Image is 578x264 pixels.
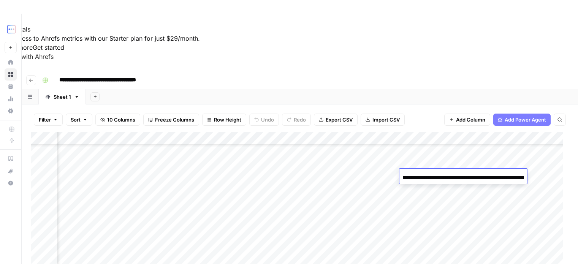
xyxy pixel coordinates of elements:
[249,114,279,126] button: Undo
[66,114,92,126] button: Sort
[493,114,551,126] button: Add Power Agent
[5,81,17,93] a: Your Data
[5,153,17,165] a: AirOps Academy
[361,114,405,126] button: Import CSV
[444,114,490,126] button: Add Column
[372,116,400,123] span: Import CSV
[456,116,485,123] span: Add Column
[214,116,241,123] span: Row Height
[39,89,86,104] a: Sheet 1
[95,114,140,126] button: 10 Columns
[5,105,17,117] a: Settings
[54,93,71,101] div: Sheet 1
[71,116,81,123] span: Sort
[5,165,17,177] button: What's new?
[143,114,199,126] button: Freeze Columns
[5,177,17,189] button: Help + Support
[261,116,274,123] span: Undo
[33,43,64,52] button: Get started
[282,114,311,126] button: Redo
[294,116,306,123] span: Redo
[326,116,353,123] span: Export CSV
[5,68,17,81] a: Browse
[505,116,546,123] span: Add Power Agent
[39,116,51,123] span: Filter
[155,116,194,123] span: Freeze Columns
[314,114,358,126] button: Export CSV
[107,116,135,123] span: 10 Columns
[5,165,16,177] div: What's new?
[34,114,63,126] button: Filter
[5,93,17,105] a: Usage
[202,114,246,126] button: Row Height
